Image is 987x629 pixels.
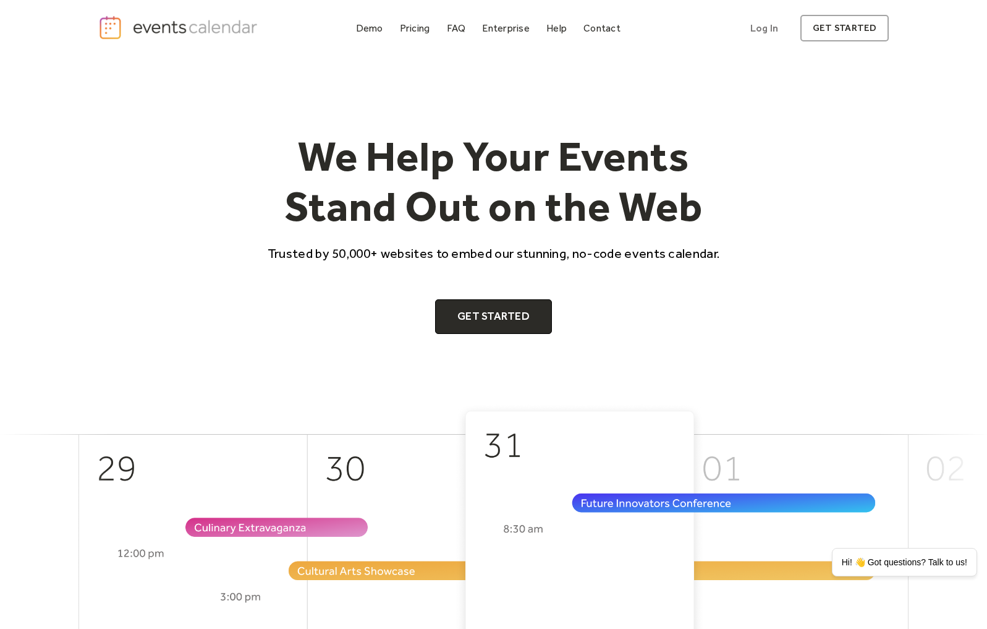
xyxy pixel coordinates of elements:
[482,25,529,32] div: Enterprise
[400,25,430,32] div: Pricing
[477,20,534,36] a: Enterprise
[578,20,625,36] a: Contact
[738,15,790,41] a: Log In
[395,20,435,36] a: Pricing
[447,25,466,32] div: FAQ
[583,25,621,32] div: Contact
[442,20,471,36] a: FAQ
[435,299,552,334] a: Get Started
[800,15,889,41] a: get started
[98,15,261,40] a: home
[256,244,731,262] p: Trusted by 50,000+ websites to embed our stunning, no-code events calendar.
[356,25,383,32] div: Demo
[541,20,572,36] a: Help
[351,20,388,36] a: Demo
[546,25,567,32] div: Help
[256,131,731,232] h1: We Help Your Events Stand Out on the Web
